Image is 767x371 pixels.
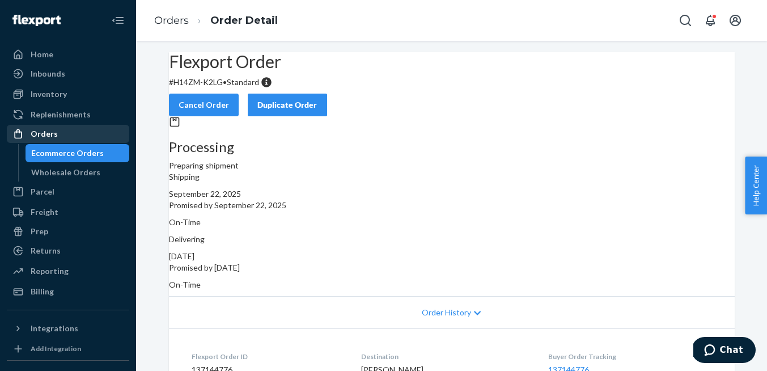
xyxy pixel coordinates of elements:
[7,106,129,124] a: Replenishments
[7,45,129,64] a: Home
[169,52,735,71] h2: Flexport Order
[31,167,100,178] div: Wholesale Orders
[31,147,104,159] div: Ecommerce Orders
[31,286,54,297] div: Billing
[227,77,259,87] span: Standard
[169,279,735,290] p: On-Time
[154,14,189,27] a: Orders
[31,68,65,79] div: Inbounds
[31,88,67,100] div: Inventory
[699,9,722,32] button: Open notifications
[169,140,735,171] div: Preparing shipment
[107,9,129,32] button: Close Navigation
[7,242,129,260] a: Returns
[31,186,54,197] div: Parcel
[26,163,130,182] a: Wholesale Orders
[31,344,81,353] div: Add Integration
[31,206,58,218] div: Freight
[31,49,53,60] div: Home
[31,109,91,120] div: Replenishments
[7,65,129,83] a: Inbounds
[7,125,129,143] a: Orders
[192,352,343,361] dt: Flexport Order ID
[422,307,471,318] span: Order History
[7,342,129,356] a: Add Integration
[7,183,129,201] a: Parcel
[169,188,735,200] div: September 22, 2025
[7,203,129,221] a: Freight
[693,337,756,365] iframe: Opens a widget where you can chat to one of our agents
[31,265,69,277] div: Reporting
[7,262,129,280] a: Reporting
[7,319,129,338] button: Integrations
[31,226,48,237] div: Prep
[169,251,735,262] div: [DATE]
[674,9,697,32] button: Open Search Box
[724,9,747,32] button: Open account menu
[745,157,767,214] button: Help Center
[7,222,129,241] a: Prep
[169,77,735,88] p: # H14ZM-K2LG
[223,77,227,87] span: •
[169,171,735,183] p: Shipping
[210,14,278,27] a: Order Detail
[169,140,735,154] h3: Processing
[145,4,287,37] ol: breadcrumbs
[169,200,735,211] p: Promised by September 22, 2025
[248,94,327,116] button: Duplicate Order
[31,323,78,334] div: Integrations
[169,262,735,273] p: Promised by [DATE]
[31,128,58,140] div: Orders
[169,234,735,245] p: Delivering
[31,245,61,256] div: Returns
[361,352,530,361] dt: Destination
[7,85,129,103] a: Inventory
[169,94,239,116] button: Cancel Order
[12,15,61,26] img: Flexport logo
[7,283,129,301] a: Billing
[548,352,711,361] dt: Buyer Order Tracking
[169,217,735,228] p: On-Time
[26,144,130,162] a: Ecommerce Orders
[257,99,317,111] div: Duplicate Order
